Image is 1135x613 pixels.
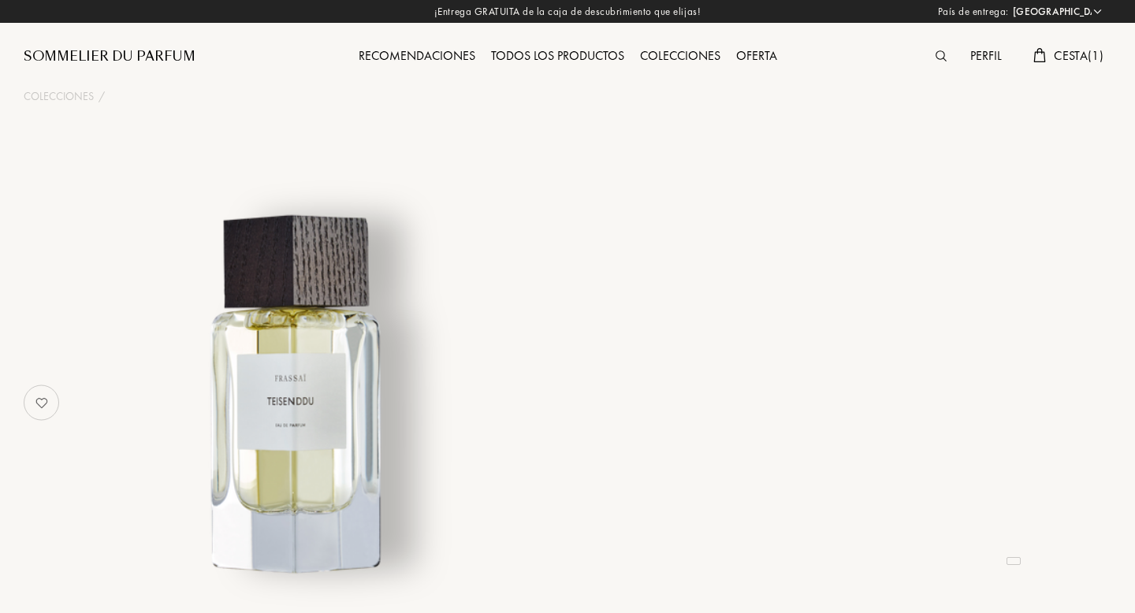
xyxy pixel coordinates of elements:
[728,46,785,67] div: Oferta
[936,50,947,61] img: search_icn.svg
[1054,47,1103,64] span: Cesta ( 1 )
[26,387,58,418] img: no_like_p.png
[24,47,195,66] a: Sommelier du Parfum
[483,47,632,64] a: Todos los productos
[632,46,728,67] div: Colecciones
[351,46,483,67] div: Recomendaciones
[938,4,1009,20] span: País de entrega:
[351,47,483,64] a: Recomendaciones
[483,46,632,67] div: Todos los productos
[962,47,1010,64] a: Perfil
[101,200,491,590] img: undefined undefined
[1033,48,1046,62] img: cart.svg
[728,47,785,64] a: Oferta
[632,47,728,64] a: Colecciones
[24,88,94,105] a: Colecciones
[99,88,105,105] div: /
[962,46,1010,67] div: Perfil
